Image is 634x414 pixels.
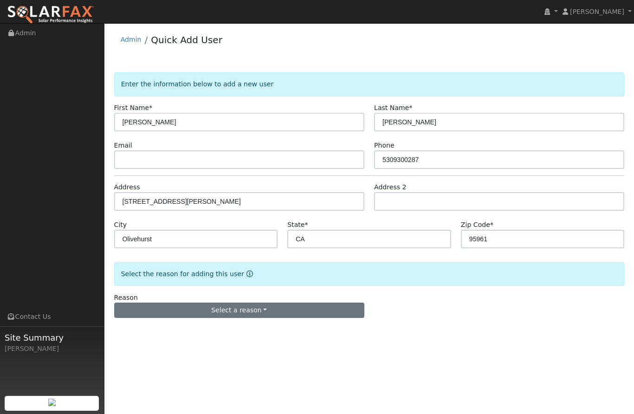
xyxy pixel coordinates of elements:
[304,221,308,228] span: Required
[7,5,94,25] img: SolarFax
[114,182,140,192] label: Address
[490,221,493,228] span: Required
[114,141,132,150] label: Email
[114,103,153,113] label: First Name
[114,220,127,230] label: City
[570,8,624,15] span: [PERSON_NAME]
[374,141,395,150] label: Phone
[114,72,625,96] div: Enter the information below to add a new user
[244,270,253,278] a: Reason for new user
[287,220,308,230] label: State
[114,262,625,286] div: Select the reason for adding this user
[114,293,138,303] label: Reason
[114,303,364,318] button: Select a reason
[121,36,142,43] a: Admin
[48,399,56,406] img: retrieve
[461,220,493,230] label: Zip Code
[374,182,407,192] label: Address 2
[409,104,412,111] span: Required
[5,331,99,344] span: Site Summary
[151,34,222,45] a: Quick Add User
[5,344,99,354] div: [PERSON_NAME]
[374,103,412,113] label: Last Name
[149,104,152,111] span: Required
